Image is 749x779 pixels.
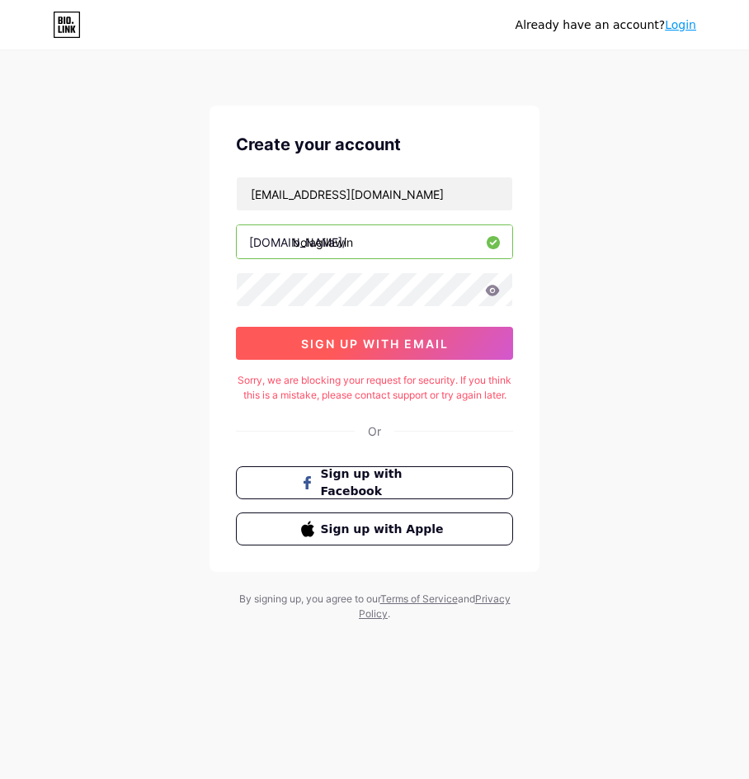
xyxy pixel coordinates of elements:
span: Sign up with Apple [321,521,449,538]
div: [DOMAIN_NAME]/ [249,234,346,251]
input: Email [237,177,512,210]
span: sign up with email [301,337,449,351]
div: Or [368,423,381,440]
button: Sign up with Apple [236,512,513,545]
a: Terms of Service [380,593,458,605]
div: Sorry, we are blocking your request for security. If you think this is a mistake, please contact ... [236,373,513,403]
button: sign up with email [236,327,513,360]
input: username [237,225,512,258]
button: Sign up with Facebook [236,466,513,499]
span: Sign up with Facebook [321,465,449,500]
div: Already have an account? [516,17,696,34]
a: Login [665,18,696,31]
div: By signing up, you agree to our and . [234,592,515,621]
div: Create your account [236,132,513,157]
